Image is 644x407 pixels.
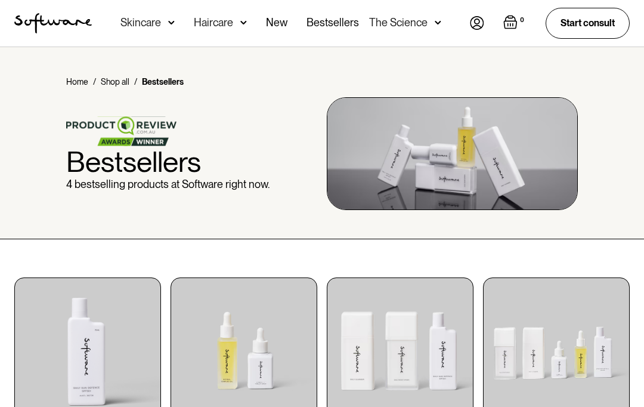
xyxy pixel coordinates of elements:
img: arrow down [240,17,247,29]
img: arrow down [435,17,441,29]
div: / [134,76,137,88]
a: home [14,13,92,33]
a: Open empty cart [503,15,527,32]
div: The Science [369,17,428,29]
div: Bestsellers [142,76,184,88]
p: 4 bestselling products at Software right now. [66,178,270,191]
a: Start consult [546,8,630,38]
div: Haircare [194,17,233,29]
div: / [93,76,96,88]
h1: Bestsellers [66,146,270,178]
div: Skincare [120,17,161,29]
img: arrow down [168,17,175,29]
img: Software Logo [14,13,92,33]
div: 0 [518,15,527,26]
a: Shop all [101,76,129,88]
a: Home [66,76,88,88]
img: product review logo [66,116,176,146]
